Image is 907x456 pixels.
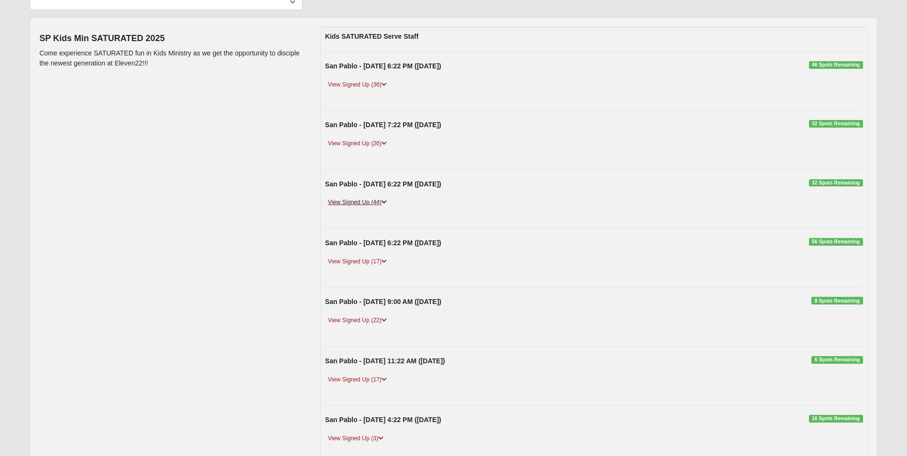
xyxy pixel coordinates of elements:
[325,434,386,444] a: View Signed Up (3)
[325,121,441,129] strong: San Pablo - [DATE] 7:22 PM ([DATE])
[325,33,419,40] strong: Kids SATURATED Serve Staff
[809,120,863,128] span: 32 Spots Remaining
[325,62,441,70] strong: San Pablo - [DATE] 6:22 PM ([DATE])
[39,48,306,68] p: Come experience SATURATED fun in Kids Ministry as we get the opportunity to disciple the newest g...
[811,356,863,364] span: 6 Spots Remaining
[325,80,390,90] a: View Signed Up (36)
[325,239,441,247] strong: San Pablo - [DATE] 6:22 PM ([DATE])
[325,139,390,149] a: View Signed Up (26)
[809,415,863,423] span: 16 Spots Remaining
[325,375,390,385] a: View Signed Up (17)
[809,238,863,246] span: 56 Spots Remaining
[325,416,441,423] strong: San Pablo - [DATE] 4:22 PM ([DATE])
[809,61,863,69] span: 46 Spots Remaining
[809,179,863,187] span: 32 Spots Remaining
[325,298,441,305] strong: San Pablo - [DATE] 9:00 AM ([DATE])
[325,197,390,207] a: View Signed Up (44)
[325,315,390,326] a: View Signed Up (22)
[39,33,306,44] h4: SP Kids Min SATURATED 2025
[325,257,390,267] a: View Signed Up (17)
[325,357,445,365] strong: San Pablo - [DATE] 11:22 AM ([DATE])
[325,180,441,188] strong: San Pablo - [DATE] 6:22 PM ([DATE])
[811,297,863,304] span: 8 Spots Remaining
